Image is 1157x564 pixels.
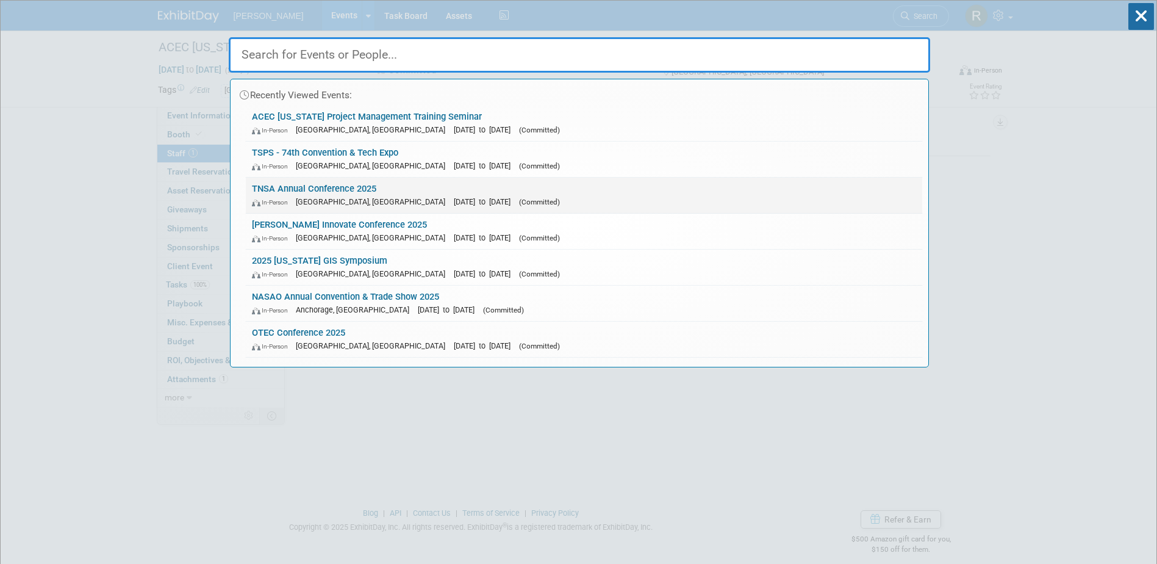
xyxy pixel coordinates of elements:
span: In-Person [252,198,293,206]
span: In-Person [252,234,293,242]
span: (Committed) [483,306,524,314]
a: TNSA Annual Conference 2025 In-Person [GEOGRAPHIC_DATA], [GEOGRAPHIC_DATA] [DATE] to [DATE] (Comm... [246,178,922,213]
span: [GEOGRAPHIC_DATA], [GEOGRAPHIC_DATA] [296,197,451,206]
span: In-Person [252,162,293,170]
span: (Committed) [519,162,560,170]
span: (Committed) [519,342,560,350]
span: [DATE] to [DATE] [418,305,481,314]
a: [PERSON_NAME] Innovate Conference 2025 In-Person [GEOGRAPHIC_DATA], [GEOGRAPHIC_DATA] [DATE] to [... [246,214,922,249]
span: In-Person [252,270,293,278]
a: 2025 [US_STATE] GIS Symposium In-Person [GEOGRAPHIC_DATA], [GEOGRAPHIC_DATA] [DATE] to [DATE] (Co... [246,250,922,285]
span: In-Person [252,342,293,350]
a: OTEC Conference 2025 In-Person [GEOGRAPHIC_DATA], [GEOGRAPHIC_DATA] [DATE] to [DATE] (Committed) [246,322,922,357]
a: ACEC [US_STATE] Project Management Training Seminar In-Person [GEOGRAPHIC_DATA], [GEOGRAPHIC_DATA... [246,106,922,141]
span: Anchorage, [GEOGRAPHIC_DATA] [296,305,415,314]
a: TSPS - 74th Convention & Tech Expo In-Person [GEOGRAPHIC_DATA], [GEOGRAPHIC_DATA] [DATE] to [DATE... [246,142,922,177]
span: (Committed) [519,234,560,242]
span: (Committed) [519,270,560,278]
span: [DATE] to [DATE] [454,341,517,350]
span: In-Person [252,126,293,134]
span: [GEOGRAPHIC_DATA], [GEOGRAPHIC_DATA] [296,233,451,242]
span: [GEOGRAPHIC_DATA], [GEOGRAPHIC_DATA] [296,161,451,170]
span: In-Person [252,306,293,314]
span: [DATE] to [DATE] [454,269,517,278]
span: (Committed) [519,198,560,206]
a: NASAO Annual Convention & Trade Show 2025 In-Person Anchorage, [GEOGRAPHIC_DATA] [DATE] to [DATE]... [246,286,922,321]
span: (Committed) [519,126,560,134]
span: [DATE] to [DATE] [454,161,517,170]
span: [DATE] to [DATE] [454,233,517,242]
div: Recently Viewed Events: [237,79,922,106]
span: [GEOGRAPHIC_DATA], [GEOGRAPHIC_DATA] [296,341,451,350]
input: Search for Events or People... [229,37,930,73]
span: [DATE] to [DATE] [454,197,517,206]
span: [GEOGRAPHIC_DATA], [GEOGRAPHIC_DATA] [296,269,451,278]
span: [DATE] to [DATE] [454,125,517,134]
span: [GEOGRAPHIC_DATA], [GEOGRAPHIC_DATA] [296,125,451,134]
